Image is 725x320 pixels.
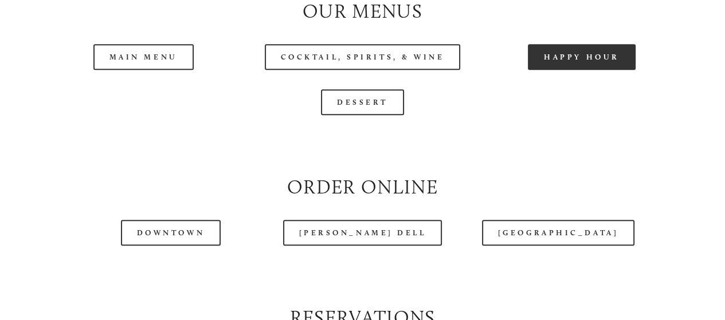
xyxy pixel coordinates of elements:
h2: Order Online [44,173,681,200]
a: Downtown [121,220,221,246]
a: Dessert [321,89,404,115]
a: [GEOGRAPHIC_DATA] [482,220,634,246]
a: [PERSON_NAME] Dell [283,220,442,246]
